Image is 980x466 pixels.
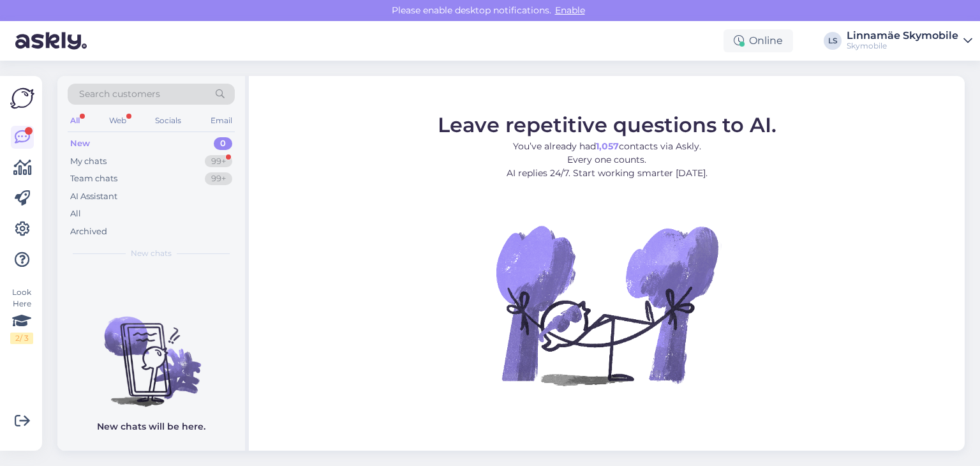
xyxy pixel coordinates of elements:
[68,112,82,129] div: All
[724,29,793,52] div: Online
[10,86,34,110] img: Askly Logo
[205,155,232,168] div: 99+
[10,333,33,344] div: 2 / 3
[152,112,184,129] div: Socials
[70,190,117,203] div: AI Assistant
[214,137,232,150] div: 0
[107,112,129,129] div: Web
[10,287,33,344] div: Look Here
[70,155,107,168] div: My chats
[70,137,90,150] div: New
[57,294,245,409] img: No chats
[847,31,958,41] div: Linnamäe Skymobile
[70,207,81,220] div: All
[492,190,722,419] img: No Chat active
[79,87,160,101] span: Search customers
[131,248,172,259] span: New chats
[208,112,235,129] div: Email
[847,31,972,51] a: Linnamäe SkymobileSkymobile
[551,4,589,16] span: Enable
[70,172,117,185] div: Team chats
[438,112,776,137] span: Leave repetitive questions to AI.
[70,225,107,238] div: Archived
[97,420,205,433] p: New chats will be here.
[438,139,776,179] p: You’ve already had contacts via Askly. Every one counts. AI replies 24/7. Start working smarter [...
[824,32,842,50] div: LS
[596,140,619,151] b: 1,057
[847,41,958,51] div: Skymobile
[205,172,232,185] div: 99+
